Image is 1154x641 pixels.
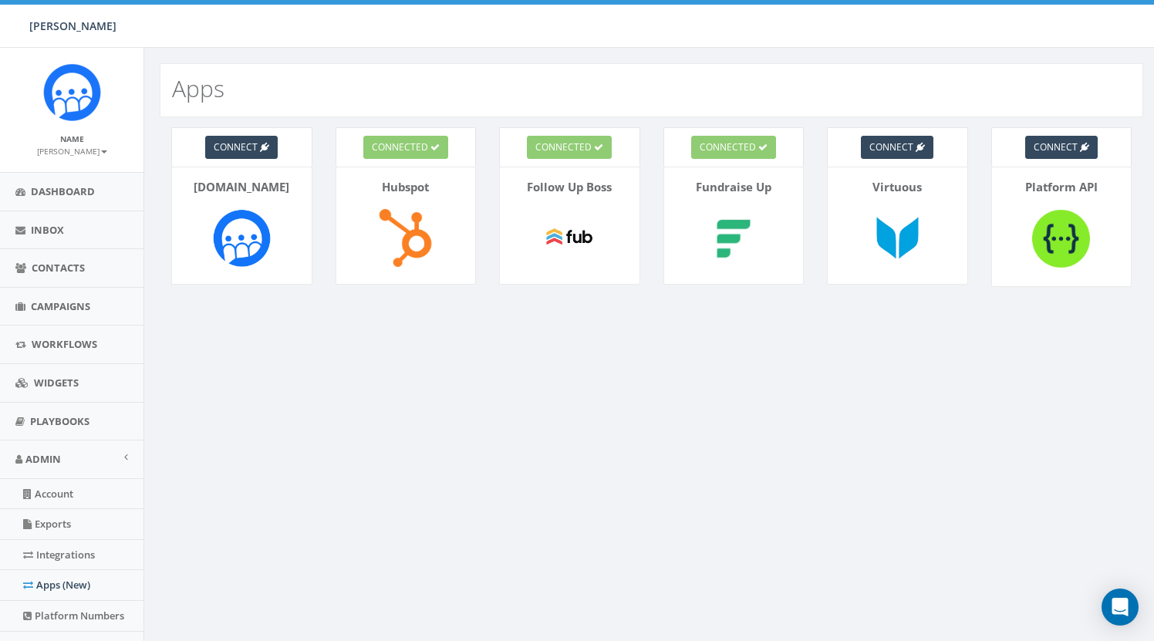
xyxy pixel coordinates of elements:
div: Open Intercom Messenger [1102,589,1139,626]
p: Hubspot [348,179,464,195]
span: Dashboard [31,184,95,198]
span: connected [372,140,428,154]
span: connect [869,140,913,154]
img: Follow Up Boss-logo [535,203,604,272]
span: Contacts [32,261,85,275]
img: Fundraise Up-logo [699,203,768,272]
span: connected [700,140,756,154]
a: connect [861,136,933,159]
p: Virtuous [839,179,956,195]
span: Workflows [32,337,97,351]
small: Name [60,133,84,144]
span: Campaigns [31,299,90,313]
span: Widgets [34,376,79,390]
p: [DOMAIN_NAME] [184,179,300,195]
button: connected [527,136,612,159]
p: Platform API [1004,179,1120,195]
h2: Apps [172,76,224,101]
img: Virtuous-logo [862,203,932,272]
a: connect [1025,136,1098,159]
small: [PERSON_NAME] [37,146,107,157]
button: connected [691,136,776,159]
a: [PERSON_NAME] [37,143,107,157]
span: [PERSON_NAME] [29,19,116,33]
span: connected [535,140,592,154]
p: Follow Up Boss [511,179,628,195]
span: connect [214,140,258,154]
span: Inbox [31,223,64,237]
a: connect [205,136,278,159]
img: Rally_Corp_Icon_1.png [43,63,101,121]
span: Playbooks [30,414,89,428]
img: Rally.so-logo [207,203,276,272]
button: connected [363,136,448,159]
p: Fundraise Up [676,179,792,195]
span: Admin [25,452,61,466]
img: Platform API-logo [1027,203,1096,275]
span: connect [1034,140,1078,154]
img: Hubspot-logo [371,203,440,272]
